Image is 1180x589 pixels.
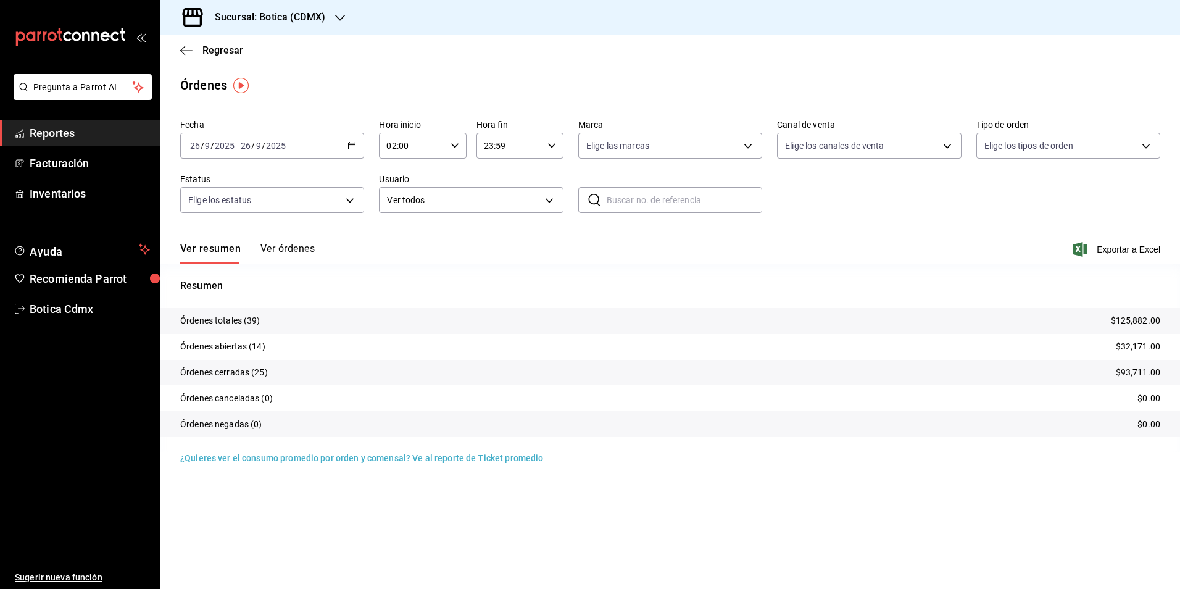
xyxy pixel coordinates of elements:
[1116,340,1160,353] p: $32,171.00
[214,141,235,151] input: ----
[251,141,255,151] span: /
[30,301,150,317] span: Botica Cdmx
[236,141,239,151] span: -
[260,243,315,264] button: Ver órdenes
[180,340,265,353] p: Órdenes abiertas (14)
[586,140,649,152] span: Elige las marcas
[205,10,325,25] h3: Sucursal: Botica (CDMX)
[265,141,286,151] input: ----
[476,120,563,129] label: Hora fin
[785,140,884,152] span: Elige los canales de venta
[180,44,243,56] button: Regresar
[976,120,1160,129] label: Tipo de orden
[1116,366,1160,379] p: $93,711.00
[30,125,150,141] span: Reportes
[30,270,150,287] span: Recomienda Parrot
[180,243,241,264] button: Ver resumen
[210,141,214,151] span: /
[33,81,133,94] span: Pregunta a Parrot AI
[204,141,210,151] input: --
[262,141,265,151] span: /
[180,418,262,431] p: Órdenes negadas (0)
[30,242,134,257] span: Ayuda
[180,175,364,183] label: Estatus
[14,74,152,100] button: Pregunta a Parrot AI
[30,155,150,172] span: Facturación
[1137,418,1160,431] p: $0.00
[578,120,762,129] label: Marca
[180,392,273,405] p: Órdenes canceladas (0)
[607,188,762,212] input: Buscar no. de referencia
[180,366,268,379] p: Órdenes cerradas (25)
[1111,314,1160,327] p: $125,882.00
[136,32,146,42] button: open_drawer_menu
[202,44,243,56] span: Regresar
[379,120,466,129] label: Hora inicio
[1076,242,1160,257] button: Exportar a Excel
[777,120,961,129] label: Canal de venta
[9,90,152,102] a: Pregunta a Parrot AI
[240,141,251,151] input: --
[15,571,150,584] span: Sugerir nueva función
[30,185,150,202] span: Inventarios
[387,194,540,207] span: Ver todos
[189,141,201,151] input: --
[180,243,315,264] div: navigation tabs
[180,120,364,129] label: Fecha
[379,175,563,183] label: Usuario
[233,78,249,93] img: Tooltip marker
[201,141,204,151] span: /
[984,140,1073,152] span: Elige los tipos de orden
[1137,392,1160,405] p: $0.00
[180,278,1160,293] p: Resumen
[180,76,227,94] div: Órdenes
[180,453,543,463] a: ¿Quieres ver el consumo promedio por orden y comensal? Ve al reporte de Ticket promedio
[256,141,262,151] input: --
[188,194,251,206] span: Elige los estatus
[180,314,260,327] p: Órdenes totales (39)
